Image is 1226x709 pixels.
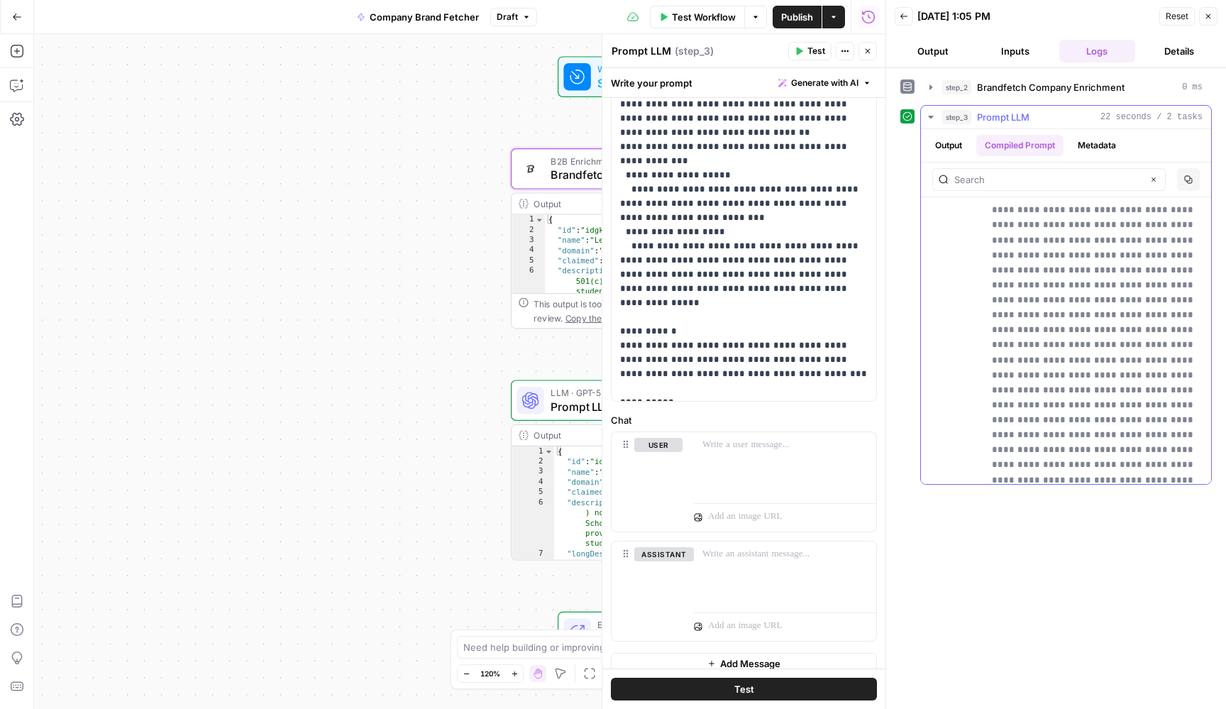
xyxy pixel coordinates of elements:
[977,110,1029,124] span: Prompt LLM
[611,653,877,674] button: Add Message
[650,6,744,28] button: Test Workflow
[480,668,500,679] span: 120%
[734,682,754,696] span: Test
[512,235,545,245] div: 3
[512,215,545,225] div: 1
[512,456,554,466] div: 2
[522,160,539,177] img: d2drbpdw36vhgieguaa2mb4tee3c
[551,154,728,167] span: B2B Enrichment
[921,129,1211,484] div: 22 seconds / 2 tasks
[895,40,971,62] button: Output
[942,80,971,94] span: step_2
[497,11,518,23] span: Draft
[720,656,780,671] span: Add Message
[551,166,728,183] span: Brandfetch Company Enrichment
[512,255,545,265] div: 5
[634,547,694,561] button: assistant
[977,80,1125,94] span: Brandfetch Company Enrichment
[534,197,728,210] div: Output
[612,432,683,532] div: user
[672,10,736,24] span: Test Workflow
[511,380,775,560] div: LLM · GPT-5 MiniPrompt LLMStep 3Output{ "id":"idgklK_amz", "name":"Let’s Roar Inc a non-profit 50...
[976,135,1064,156] button: Compiled Prompt
[512,467,554,477] div: 3
[977,40,1054,62] button: Inputs
[1059,40,1136,62] button: Logs
[490,8,537,26] button: Draft
[551,386,728,400] span: LLM · GPT-5 Mini
[512,246,545,255] div: 4
[1069,135,1125,156] button: Metadata
[348,6,487,28] button: Company Brand Fetcher
[788,42,832,60] button: Test
[1182,81,1203,94] span: 0 ms
[565,313,630,323] span: Copy the output
[512,498,554,549] div: 6
[634,438,683,452] button: user
[942,110,971,124] span: step_3
[1100,111,1203,123] span: 22 seconds / 2 tasks
[551,398,728,415] span: Prompt LLM
[535,215,544,225] span: Toggle code folding, rows 1 through 8
[1159,7,1195,26] button: Reset
[512,225,545,235] div: 2
[781,10,813,24] span: Publish
[675,44,714,58] span: ( step_3 )
[512,266,545,307] div: 6
[807,45,825,57] span: Test
[921,76,1211,99] button: 0 ms
[1141,40,1217,62] button: Details
[534,429,728,442] div: Output
[921,106,1211,128] button: 22 seconds / 2 tasks
[954,172,1142,187] input: Search
[611,413,877,427] label: Chat
[927,135,971,156] button: Output
[791,77,858,89] span: Generate with AI
[544,446,553,456] span: Toggle code folding, rows 1 through 109
[512,477,554,487] div: 4
[370,10,479,24] span: Company Brand Fetcher
[612,44,671,58] textarea: Prompt LLM
[511,56,775,97] div: WorkflowSet InputsInputs
[612,542,683,641] div: assistant
[602,68,885,97] div: Write your prompt
[534,297,767,324] div: This output is too large & has been abbreviated for review. to view the full content.
[1166,10,1188,23] span: Reset
[773,74,877,92] button: Generate with AI
[512,446,554,456] div: 1
[611,678,877,700] button: Test
[512,488,554,498] div: 5
[773,6,822,28] button: Publish
[511,148,775,329] div: B2B EnrichmentBrandfetch Company EnrichmentStep 2Output{ "id":"idgklK_amz", "name":"Let’s Roar In...
[511,612,775,653] div: EndOutput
